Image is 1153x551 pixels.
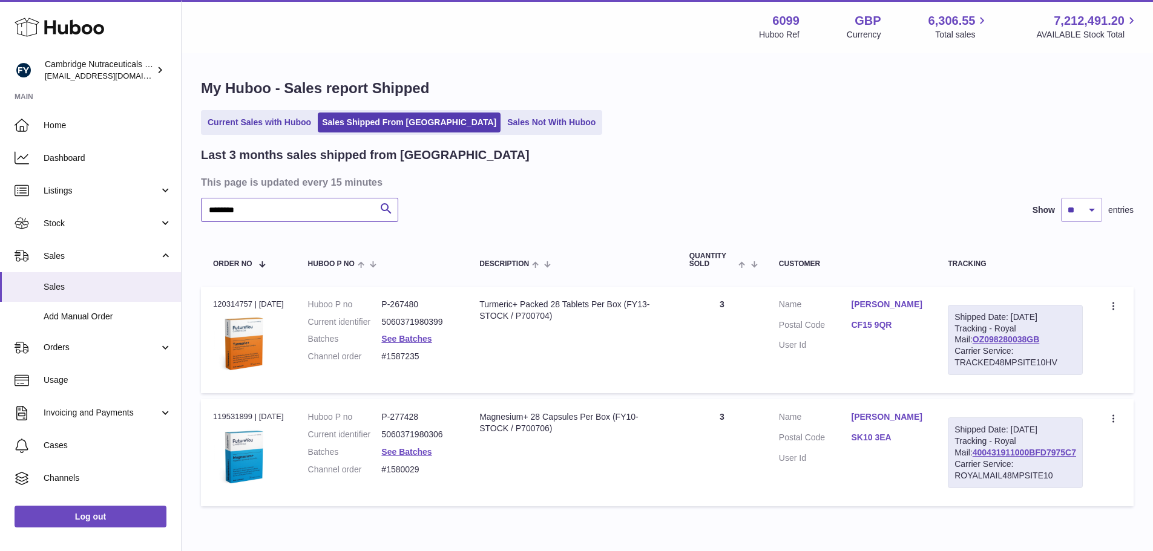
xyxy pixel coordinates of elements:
span: AVAILABLE Stock Total [1036,29,1138,41]
dt: Postal Code [779,319,852,334]
a: See Batches [381,334,432,344]
div: 120314757 | [DATE] [213,299,284,310]
dt: Current identifier [308,429,382,440]
span: Order No [213,260,252,268]
a: [PERSON_NAME] [852,411,924,423]
h3: This page is updated every 15 minutes [201,175,1131,189]
div: Carrier Service: TRACKED48MPSITE10HV [954,345,1076,368]
td: 3 [677,287,767,393]
dt: Huboo P no [308,411,382,423]
strong: GBP [855,13,881,29]
a: SK10 3EA [852,432,924,443]
strong: 6099 [772,13,800,29]
div: Huboo Ref [759,29,800,41]
div: Tracking - Royal Mail: [948,305,1083,375]
span: Add Manual Order [44,311,172,322]
div: Shipped Date: [DATE] [954,311,1076,323]
a: OZ098280038GB [973,334,1040,344]
div: Shipped Date: [DATE] [954,424,1076,435]
span: Sales [44,250,159,262]
div: Currency [847,29,881,41]
span: Cases [44,440,172,451]
img: internalAdmin-6099@internal.huboo.com [15,61,33,79]
span: Description [479,260,529,268]
dt: User Id [779,452,852,464]
h1: My Huboo - Sales report Shipped [201,79,1134,98]
span: Channels [44,472,172,484]
h2: Last 3 months sales shipped from [GEOGRAPHIC_DATA] [201,147,530,163]
div: Turmeric+ Packed 28 Tablets Per Box (FY13-STOCK / P700704) [479,299,665,322]
dt: Name [779,299,852,313]
span: entries [1108,204,1134,216]
a: Sales Not With Huboo [503,112,600,132]
span: Orders [44,342,159,353]
div: Carrier Service: ROYALMAIL48MPSITE10 [954,458,1076,481]
span: Invoicing and Payments [44,407,159,419]
dt: Batches [308,333,382,345]
dd: #1580029 [381,464,455,475]
a: See Batches [381,447,432,457]
span: 7,212,491.20 [1054,13,1125,29]
a: 400431911000BFD7975C7 [973,448,1076,457]
img: 1619447755.png [213,426,274,487]
dd: #1587235 [381,351,455,362]
td: 3 [677,399,767,506]
dd: 5060371980399 [381,316,455,328]
span: Usage [44,374,172,386]
a: [PERSON_NAME] [852,299,924,310]
div: Cambridge Nutraceuticals Ltd [45,59,154,82]
img: 60991619191506.png [213,313,274,374]
div: Customer [779,260,924,268]
span: Total sales [935,29,989,41]
a: CF15 9QR [852,319,924,331]
dt: Huboo P no [308,299,382,310]
dd: P-277428 [381,411,455,423]
a: Current Sales with Huboo [203,112,315,132]
span: Home [44,120,172,131]
div: 119531899 | [DATE] [213,411,284,422]
label: Show [1033,204,1055,216]
div: Magnesium+ 28 Capsules Per Box (FY10-STOCK / P700706) [479,411,665,434]
dt: Current identifier [308,316,382,328]
dt: Channel order [308,351,382,362]
span: Dashboard [44,152,172,164]
a: Sales Shipped From [GEOGRAPHIC_DATA] [318,112,501,132]
dt: User Id [779,339,852,351]
dd: 5060371980306 [381,429,455,440]
span: [EMAIL_ADDRESS][DOMAIN_NAME] [45,71,178,80]
span: Stock [44,218,159,229]
a: 7,212,491.20 AVAILABLE Stock Total [1036,13,1138,41]
dt: Channel order [308,464,382,475]
a: 6,306.55 Total sales [928,13,990,41]
span: 6,306.55 [928,13,976,29]
dd: P-267480 [381,299,455,310]
span: Quantity Sold [689,252,736,268]
span: Sales [44,281,172,293]
dt: Postal Code [779,432,852,446]
span: Huboo P no [308,260,355,268]
dt: Name [779,411,852,426]
div: Tracking - Royal Mail: [948,417,1083,487]
dt: Batches [308,446,382,458]
span: Listings [44,185,159,197]
div: Tracking [948,260,1083,268]
a: Log out [15,506,166,527]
